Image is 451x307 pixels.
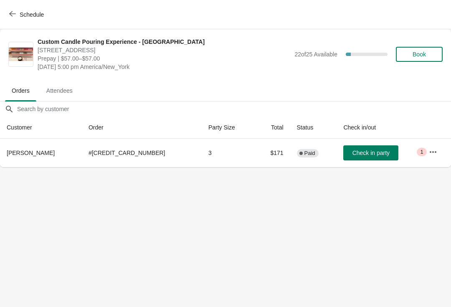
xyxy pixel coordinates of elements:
[304,150,315,157] span: Paid
[202,139,255,167] td: 3
[82,139,202,167] td: # [CREDIT_CARD_NUMBER]
[337,117,422,139] th: Check in/out
[38,63,290,71] span: [DATE] 5:00 pm America/New_York
[40,83,79,98] span: Attendees
[290,117,337,139] th: Status
[5,83,36,98] span: Orders
[38,54,290,63] span: Prepay | $57.00–$57.00
[420,149,423,155] span: 1
[396,47,443,62] button: Book
[255,117,290,139] th: Total
[343,145,398,160] button: Check in party
[38,46,290,54] span: [STREET_ADDRESS]
[82,117,202,139] th: Order
[7,150,55,156] span: [PERSON_NAME]
[352,150,390,156] span: Check in party
[17,101,451,117] input: Search by customer
[20,11,44,18] span: Schedule
[255,139,290,167] td: $171
[9,48,33,61] img: Custom Candle Pouring Experience - Fort Lauderdale
[202,117,255,139] th: Party Size
[38,38,290,46] span: Custom Candle Pouring Experience - [GEOGRAPHIC_DATA]
[294,51,337,58] span: 22 of 25 Available
[413,51,426,58] span: Book
[4,7,51,22] button: Schedule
